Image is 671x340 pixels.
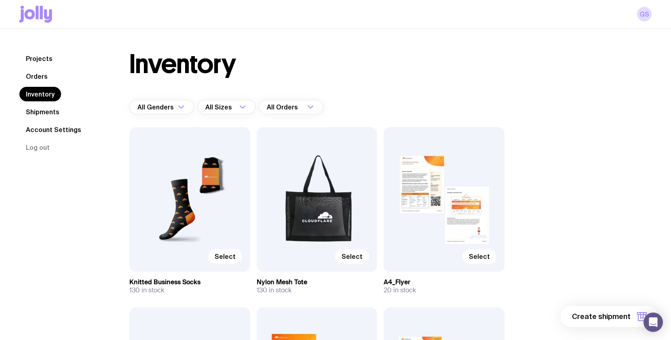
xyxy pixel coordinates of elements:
div: Open Intercom Messenger [644,313,663,332]
a: Orders [19,69,54,84]
button: Create shipment [561,306,658,327]
input: Search for option [300,100,305,114]
span: Select [342,252,363,260]
a: Inventory [19,87,61,101]
span: All Genders [137,100,175,114]
a: Projects [19,51,59,66]
a: Account Settings [19,122,88,137]
span: Select [469,252,490,260]
span: Select [215,252,236,260]
span: All Sizes [205,100,234,114]
input: Search for option [234,100,237,114]
a: GS [637,7,652,21]
h3: Nylon Mesh Tote [257,278,378,286]
div: Search for option [129,100,194,114]
span: 130 in stock [129,286,164,294]
span: 130 in stock [257,286,291,294]
span: All Orders [267,100,300,114]
span: 20 in stock [384,286,416,294]
span: Create shipment [572,312,631,321]
h1: Inventory [129,51,236,77]
h3: A4_Flyer [384,278,504,286]
button: Log out [19,140,56,155]
div: Search for option [259,100,323,114]
div: Search for option [197,100,255,114]
h3: Knitted Business Socks [129,278,250,286]
a: Shipments [19,105,66,119]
